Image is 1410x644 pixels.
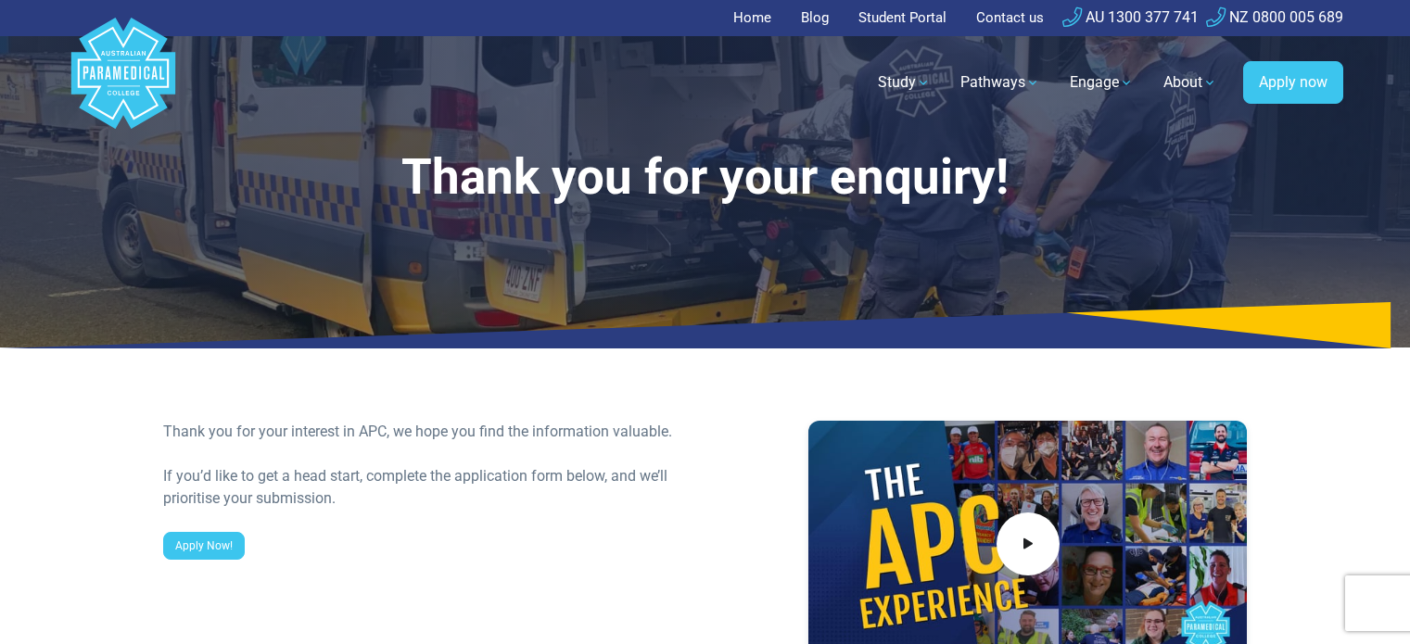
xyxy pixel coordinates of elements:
[1152,57,1228,108] a: About
[163,532,245,560] a: Apply Now!
[163,421,694,443] div: Thank you for your interest in APC, we hope you find the information valuable.
[1059,57,1145,108] a: Engage
[867,57,942,108] a: Study
[163,148,1248,207] h1: Thank you for your enquiry!
[68,36,179,130] a: Australian Paramedical College
[163,465,694,510] div: If you’d like to get a head start, complete the application form below, and we’ll prioritise your...
[949,57,1051,108] a: Pathways
[1243,61,1343,104] a: Apply now
[1206,8,1343,26] a: NZ 0800 005 689
[1062,8,1199,26] a: AU 1300 377 741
